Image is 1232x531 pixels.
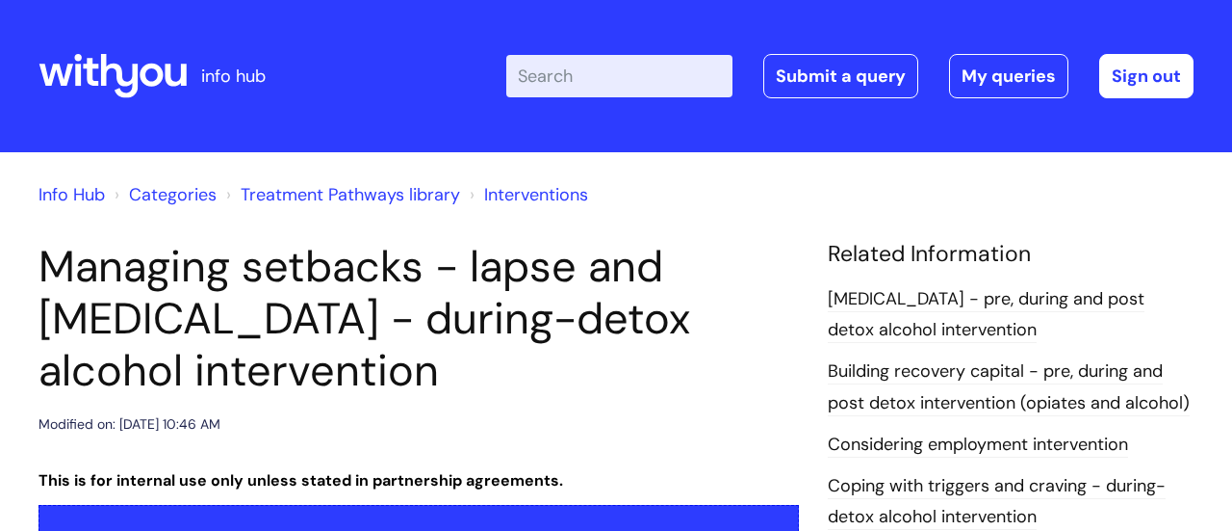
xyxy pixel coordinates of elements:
[110,179,217,210] li: Solution home
[828,433,1128,458] a: Considering employment intervention
[484,183,588,206] a: Interventions
[221,179,460,210] li: Treatment Pathways library
[38,412,220,437] div: Modified on: [DATE] 10:46 AM
[1099,54,1193,98] a: Sign out
[38,241,799,397] h1: Managing setbacks - lapse and [MEDICAL_DATA] - during-detox alcohol intervention
[506,54,1193,98] div: | -
[828,241,1193,268] h4: Related Information
[38,183,105,206] a: Info Hub
[129,183,217,206] a: Categories
[38,470,563,491] strong: This is for internal use only unless stated in partnership agreements.
[763,54,918,98] a: Submit a query
[201,61,266,92] p: info hub
[828,287,1144,343] a: [MEDICAL_DATA] - pre, during and post detox alcohol intervention
[506,55,732,97] input: Search
[828,359,1190,415] a: Building recovery capital - pre, during and post detox intervention (opiates and alcohol)
[465,179,588,210] li: Interventions
[241,183,460,206] a: Treatment Pathways library
[828,474,1166,530] a: Coping with triggers and craving - during-detox alcohol intervention
[949,54,1068,98] a: My queries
